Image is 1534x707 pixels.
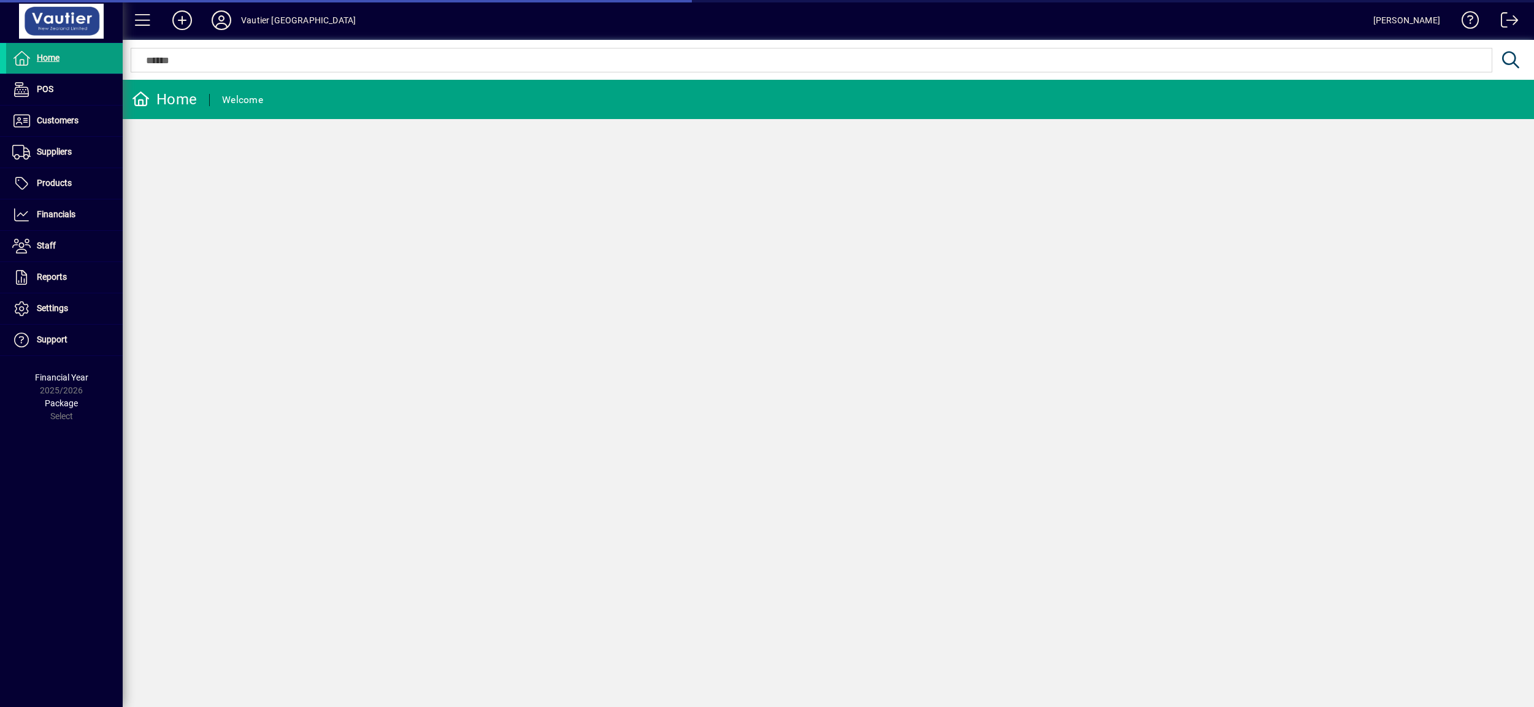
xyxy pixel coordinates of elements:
[6,325,123,355] a: Support
[37,115,79,125] span: Customers
[37,147,72,156] span: Suppliers
[37,241,56,250] span: Staff
[6,199,123,230] a: Financials
[37,334,67,344] span: Support
[6,168,123,199] a: Products
[6,74,123,105] a: POS
[6,231,123,261] a: Staff
[35,373,88,382] span: Financial Year
[1492,2,1519,42] a: Logout
[222,90,263,110] div: Welcome
[1373,10,1440,30] div: [PERSON_NAME]
[6,293,123,324] a: Settings
[37,272,67,282] span: Reports
[37,209,75,219] span: Financials
[1452,2,1479,42] a: Knowledge Base
[6,262,123,293] a: Reports
[241,10,356,30] div: Vautier [GEOGRAPHIC_DATA]
[132,90,197,109] div: Home
[37,178,72,188] span: Products
[37,303,68,313] span: Settings
[202,9,241,31] button: Profile
[6,106,123,136] a: Customers
[6,137,123,168] a: Suppliers
[37,53,59,63] span: Home
[45,398,78,408] span: Package
[37,84,53,94] span: POS
[163,9,202,31] button: Add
